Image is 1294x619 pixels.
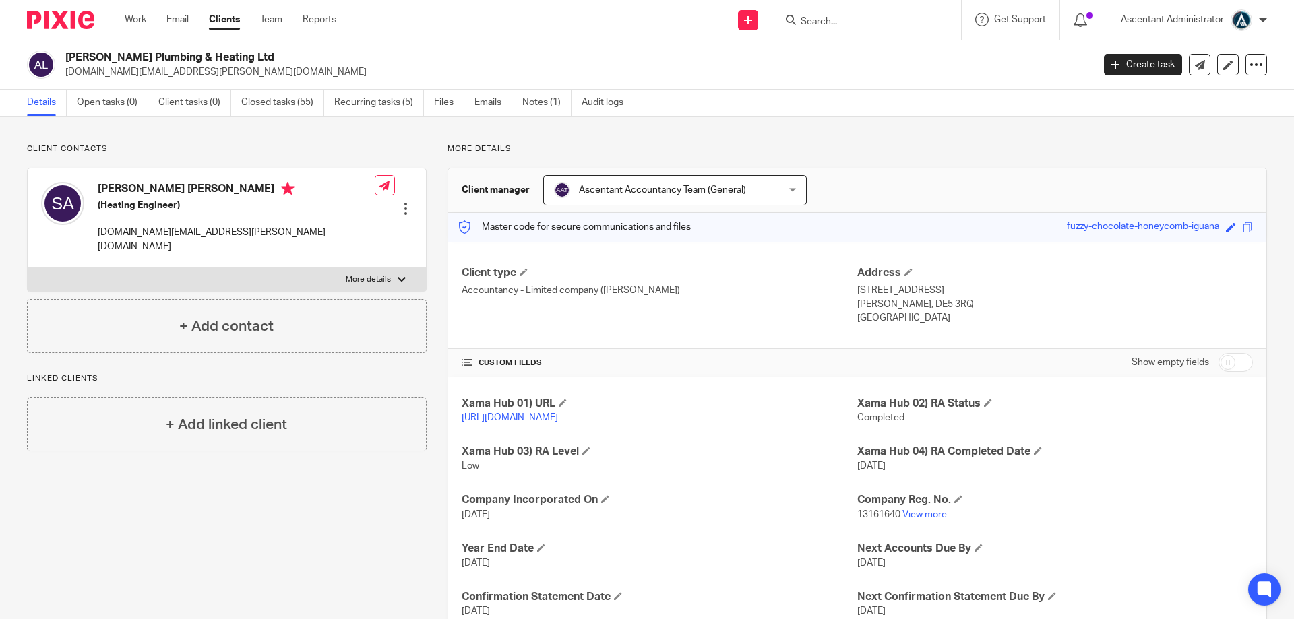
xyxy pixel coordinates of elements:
a: Details [27,90,67,116]
h4: Confirmation Statement Date [462,590,857,604]
p: Master code for secure communications and files [458,220,691,234]
a: Open tasks (0) [77,90,148,116]
a: Files [434,90,464,116]
h4: Xama Hub 03) RA Level [462,445,857,459]
h4: Xama Hub 04) RA Completed Date [857,445,1253,459]
h4: + Add contact [179,316,274,337]
p: Ascentant Administrator [1121,13,1224,26]
h4: Company Incorporated On [462,493,857,507]
p: [GEOGRAPHIC_DATA] [857,311,1253,325]
h4: Company Reg. No. [857,493,1253,507]
img: Pixie [27,11,94,29]
p: [DOMAIN_NAME][EMAIL_ADDRESS][PERSON_NAME][DOMAIN_NAME] [65,65,1084,79]
img: svg%3E [27,51,55,79]
h4: Xama Hub 01) URL [462,397,857,411]
a: Client tasks (0) [158,90,231,116]
img: svg%3E [554,182,570,198]
span: Low [462,461,479,471]
h5: (Heating Engineer) [98,199,375,212]
a: Emails [474,90,512,116]
a: Email [166,13,189,26]
h4: Address [857,266,1253,280]
a: Clients [209,13,240,26]
a: Closed tasks (55) [241,90,324,116]
h2: [PERSON_NAME] Plumbing & Heating Ltd [65,51,880,65]
span: 13161640 [857,510,900,519]
a: View more [902,510,947,519]
span: Ascentant Accountancy Team (General) [579,185,746,195]
input: Search [799,16,921,28]
a: Audit logs [582,90,634,116]
img: svg%3E [41,182,84,225]
p: Accountancy - Limited company ([PERSON_NAME]) [462,284,857,297]
h4: Xama Hub 02) RA Status [857,397,1253,411]
p: Client contacts [27,143,427,154]
a: [URL][DOMAIN_NAME] [462,413,558,422]
span: [DATE] [857,558,886,568]
span: Completed [857,413,904,422]
p: [STREET_ADDRESS] [857,284,1253,297]
label: Show empty fields [1132,356,1209,369]
p: [PERSON_NAME], DE5 3RQ [857,298,1253,311]
h4: Next Accounts Due By [857,542,1253,556]
h4: Next Confirmation Statement Due By [857,590,1253,604]
p: [DOMAIN_NAME][EMAIL_ADDRESS][PERSON_NAME][DOMAIN_NAME] [98,226,375,253]
a: Reports [303,13,336,26]
h4: Client type [462,266,857,280]
a: Work [125,13,146,26]
span: [DATE] [462,558,490,568]
p: More details [346,274,391,285]
h4: + Add linked client [166,414,287,435]
h4: Year End Date [462,542,857,556]
span: Get Support [994,15,1046,24]
i: Primary [281,182,295,195]
img: Ascentant%20Round%20Only.png [1231,9,1252,31]
h3: Client manager [462,183,530,197]
p: Linked clients [27,373,427,384]
a: Recurring tasks (5) [334,90,424,116]
p: More details [448,143,1267,154]
span: [DATE] [857,606,886,616]
a: Team [260,13,282,26]
h4: [PERSON_NAME] [PERSON_NAME] [98,182,375,199]
a: Create task [1104,54,1182,75]
div: fuzzy-chocolate-honeycomb-iguana [1067,220,1219,235]
span: [DATE] [462,510,490,519]
span: [DATE] [462,606,490,616]
h4: CUSTOM FIELDS [462,358,857,368]
a: Notes (1) [522,90,572,116]
span: [DATE] [857,461,886,471]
